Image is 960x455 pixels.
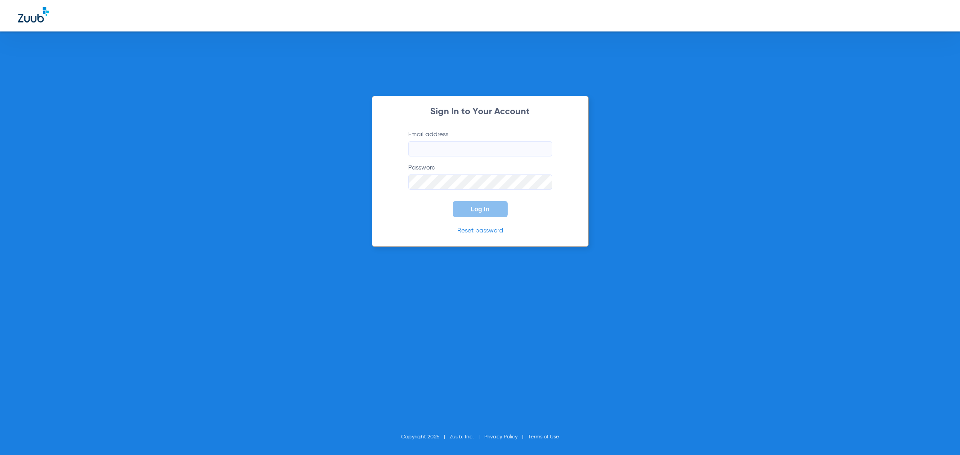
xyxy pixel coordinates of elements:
input: Email address [408,141,552,156]
li: Copyright 2025 [401,433,450,442]
a: Privacy Policy [484,434,518,440]
span: Log In [471,205,490,213]
a: Terms of Use [528,434,559,440]
iframe: Chat Widget [915,412,960,455]
a: Reset password [457,227,503,234]
li: Zuub, Inc. [450,433,484,442]
input: Password [408,174,552,190]
label: Password [408,163,552,190]
button: Log In [453,201,508,217]
h2: Sign In to Your Account [395,107,566,116]
img: Zuub Logo [18,7,49,22]
label: Email address [408,130,552,156]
